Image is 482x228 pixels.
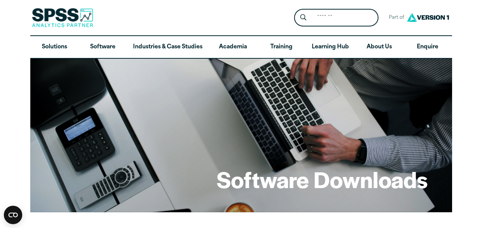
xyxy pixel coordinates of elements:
[30,36,79,58] a: Solutions
[30,36,452,58] nav: Desktop version of site main menu
[209,36,257,58] a: Academia
[405,10,451,25] img: Version1 Logo
[300,14,306,21] svg: Search magnifying glass icon
[403,36,452,58] a: Enquire
[217,164,428,194] h1: Software Downloads
[306,36,355,58] a: Learning Hub
[294,9,378,27] form: Site Header Search Form
[257,36,305,58] a: Training
[355,36,403,58] a: About Us
[296,11,310,25] button: Search magnifying glass icon
[32,8,93,27] img: SPSS Analytics Partner
[4,206,22,224] button: Open CMP widget
[385,12,405,23] span: Part of
[127,36,209,58] a: Industries & Case Studies
[79,36,127,58] a: Software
